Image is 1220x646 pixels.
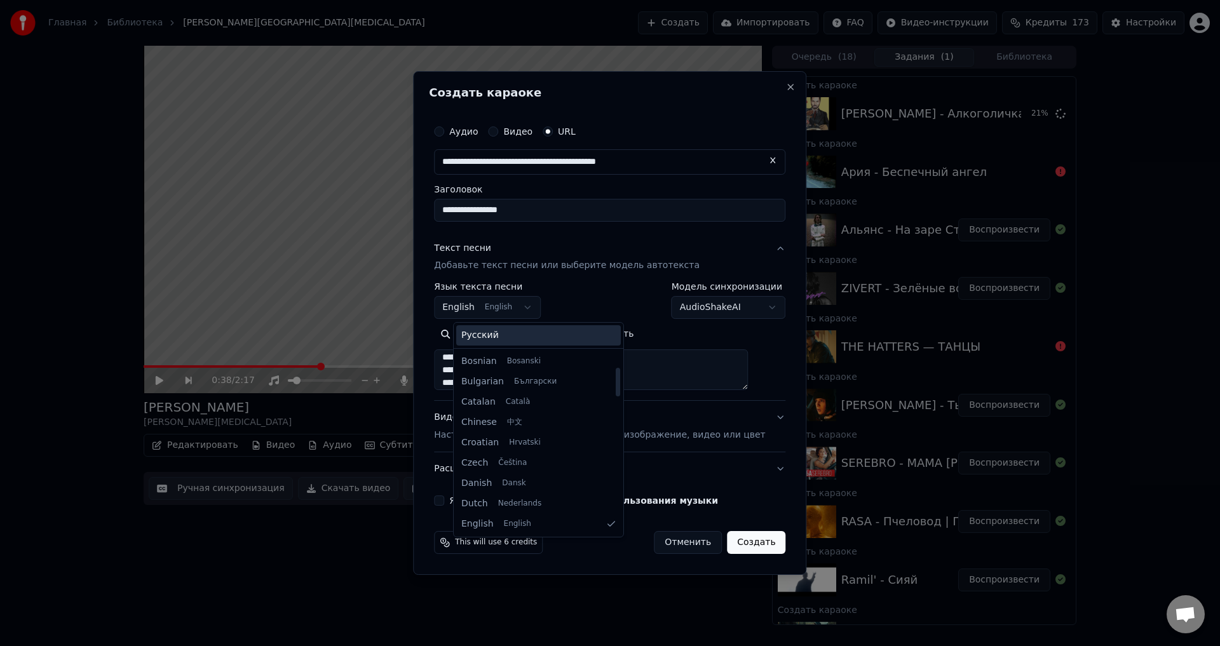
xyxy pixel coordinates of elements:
[504,519,531,529] span: English
[461,416,497,429] span: Chinese
[461,355,497,368] span: Bosnian
[461,329,499,342] span: Русский
[461,497,488,510] span: Dutch
[502,478,525,488] span: Dansk
[507,356,541,367] span: Bosanski
[461,375,504,388] span: Bulgarian
[498,458,527,468] span: Čeština
[514,377,557,387] span: Български
[506,397,530,407] span: Català
[461,396,496,408] span: Catalan
[461,518,494,530] span: English
[461,477,492,490] span: Danish
[509,438,541,448] span: Hrvatski
[461,436,499,449] span: Croatian
[507,417,522,427] span: 中文
[498,499,541,509] span: Nederlands
[461,457,488,469] span: Czech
